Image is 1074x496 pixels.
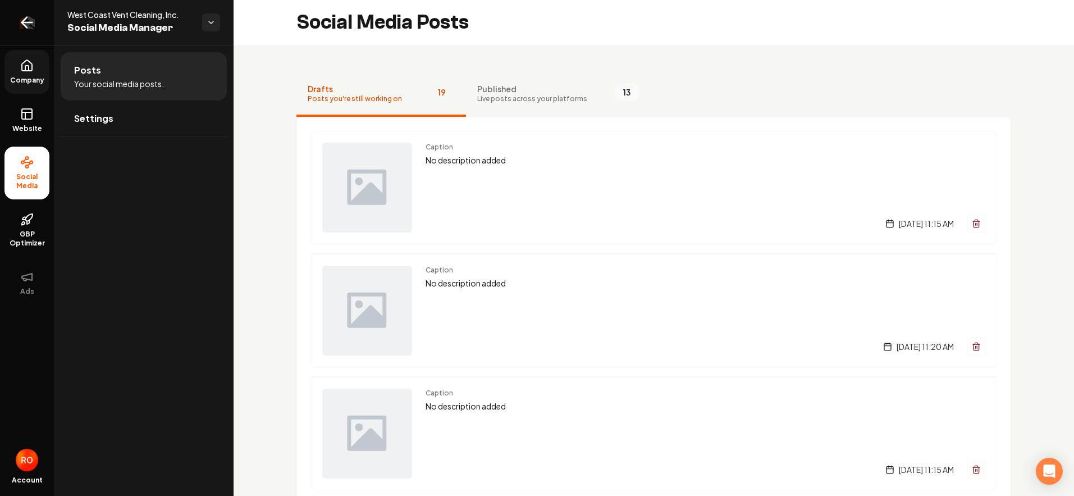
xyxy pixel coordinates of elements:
span: [DATE] 11:15 AM [899,218,954,229]
span: 19 [429,83,455,101]
nav: Tabs [296,72,1011,117]
span: Company [6,76,49,85]
span: Live posts across your platforms [477,94,587,103]
span: Ads [16,287,39,296]
span: Website [8,124,47,133]
a: Settings [61,101,227,136]
a: Post previewCaptionNo description added[DATE] 11:20 AM [310,253,997,367]
img: Roberto Osorio [16,449,38,471]
img: Post preview [322,143,412,233]
h2: Social Media Posts [296,11,469,34]
span: Published [477,83,587,94]
span: Settings [74,112,113,125]
span: Account [12,476,43,485]
span: Posts [74,63,101,77]
a: Company [4,50,49,94]
span: Caption [426,143,985,152]
span: 13 [614,83,639,101]
button: PublishedLive posts across your platforms13 [466,72,651,117]
button: Open user button [16,449,38,471]
span: Caption [426,389,985,398]
span: Drafts [308,83,402,94]
span: Posts you're still working on [308,94,402,103]
a: Website [4,98,49,142]
img: Post preview [322,389,412,479]
p: No description added [426,154,985,167]
p: No description added [426,400,985,413]
span: Social Media Manager [67,20,193,36]
span: Social Media [4,172,49,190]
a: Post previewCaptionNo description added[DATE] 11:15 AM [310,376,997,490]
span: Your social media posts. [74,78,164,89]
div: Open Intercom Messenger [1036,458,1063,485]
a: Post previewCaptionNo description added[DATE] 11:15 AM [310,131,997,244]
p: No description added [426,277,985,290]
button: Ads [4,261,49,305]
span: Caption [426,266,985,275]
img: Post preview [322,266,412,356]
span: West Coast Vent Cleaning, Inc. [67,9,193,20]
a: GBP Optimizer [4,204,49,257]
span: [DATE] 11:20 AM [897,341,954,352]
span: GBP Optimizer [4,230,49,248]
span: [DATE] 11:15 AM [899,464,954,475]
button: DraftsPosts you're still working on19 [296,72,466,117]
